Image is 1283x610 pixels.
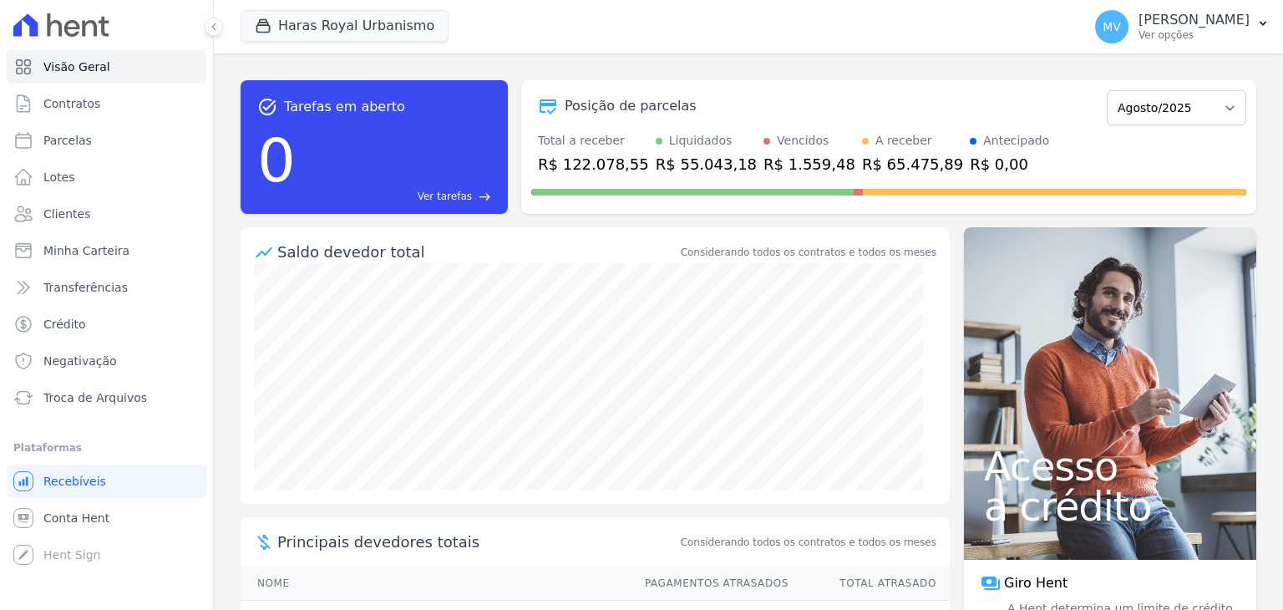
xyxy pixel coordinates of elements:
[984,486,1236,526] span: a crédito
[418,189,472,204] span: Ver tarefas
[7,160,206,194] a: Lotes
[43,389,147,406] span: Troca de Arquivos
[13,438,200,458] div: Plataformas
[7,501,206,535] a: Conta Hent
[763,153,855,175] div: R$ 1.559,48
[7,234,206,267] a: Minha Carteira
[43,169,75,186] span: Lotes
[656,153,757,175] div: R$ 55.043,18
[7,271,206,304] a: Transferências
[984,446,1236,486] span: Acesso
[7,344,206,378] a: Negativação
[43,206,90,222] span: Clientes
[1103,21,1121,33] span: MV
[43,353,117,369] span: Negativação
[43,242,129,259] span: Minha Carteira
[257,97,277,117] span: task_alt
[43,279,128,296] span: Transferências
[7,308,206,341] a: Crédito
[669,132,733,150] div: Liquidados
[565,96,697,116] div: Posição de parcelas
[43,132,92,149] span: Parcelas
[7,50,206,84] a: Visão Geral
[629,567,789,601] th: Pagamentos Atrasados
[1004,573,1067,593] span: Giro Hent
[538,132,649,150] div: Total a receber
[7,197,206,231] a: Clientes
[479,191,491,203] span: east
[7,465,206,498] a: Recebíveis
[789,567,950,601] th: Total Atrasado
[241,10,449,42] button: Haras Royal Urbanismo
[241,567,629,601] th: Nome
[1082,3,1283,50] button: MV [PERSON_NAME] Ver opções
[862,153,963,175] div: R$ 65.475,89
[43,95,100,112] span: Contratos
[302,189,491,204] a: Ver tarefas east
[983,132,1049,150] div: Antecipado
[681,245,936,260] div: Considerando todos os contratos e todos os meses
[277,241,677,263] div: Saldo devedor total
[43,510,109,526] span: Conta Hent
[1138,12,1250,28] p: [PERSON_NAME]
[681,535,936,550] span: Considerando todos os contratos e todos os meses
[277,531,677,553] span: Principais devedores totais
[284,97,405,117] span: Tarefas em aberto
[777,132,829,150] div: Vencidos
[257,117,296,204] div: 0
[7,124,206,157] a: Parcelas
[538,153,649,175] div: R$ 122.078,55
[1138,28,1250,42] p: Ver opções
[7,87,206,120] a: Contratos
[970,153,1049,175] div: R$ 0,00
[43,58,110,75] span: Visão Geral
[43,316,86,333] span: Crédito
[875,132,932,150] div: A receber
[43,473,106,490] span: Recebíveis
[7,381,206,414] a: Troca de Arquivos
